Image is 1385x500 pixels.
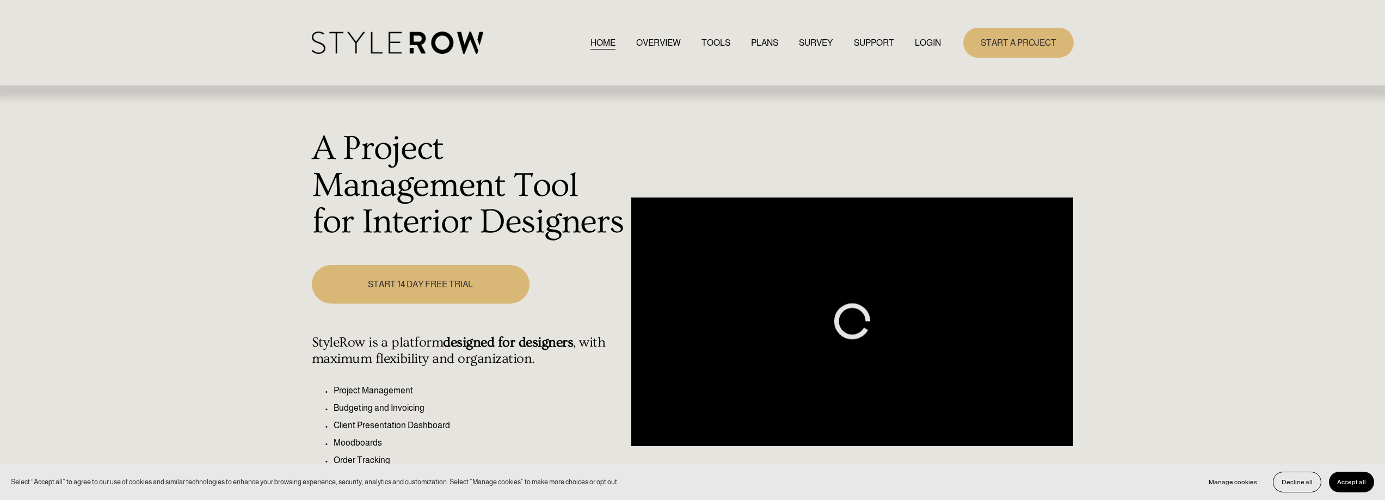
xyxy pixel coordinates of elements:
[915,35,941,50] a: LOGIN
[636,35,681,50] a: OVERVIEW
[334,384,626,397] p: Project Management
[1282,478,1313,486] span: Decline all
[1273,472,1321,492] button: Decline all
[312,131,626,241] h1: A Project Management Tool for Interior Designers
[1201,472,1265,492] button: Manage cookies
[334,454,626,467] p: Order Tracking
[334,419,626,432] p: Client Presentation Dashboard
[751,35,778,50] a: PLANS
[312,32,483,54] img: StyleRow
[312,335,626,367] h4: StyleRow is a platform , with maximum flexibility and organization.
[11,477,619,487] p: Select “Accept all” to agree to our use of cookies and similar technologies to enhance your brows...
[1329,472,1374,492] button: Accept all
[701,35,730,50] a: TOOLS
[799,35,833,50] a: SURVEY
[443,335,573,350] strong: designed for designers
[1209,478,1257,486] span: Manage cookies
[963,28,1074,58] a: START A PROJECT
[854,35,894,50] a: folder dropdown
[590,35,615,50] a: HOME
[334,436,626,449] p: Moodboards
[1337,478,1366,486] span: Accept all
[312,265,530,304] a: START 14 DAY FREE TRIAL
[334,402,626,415] p: Budgeting and Invoicing
[854,36,894,50] span: SUPPORT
